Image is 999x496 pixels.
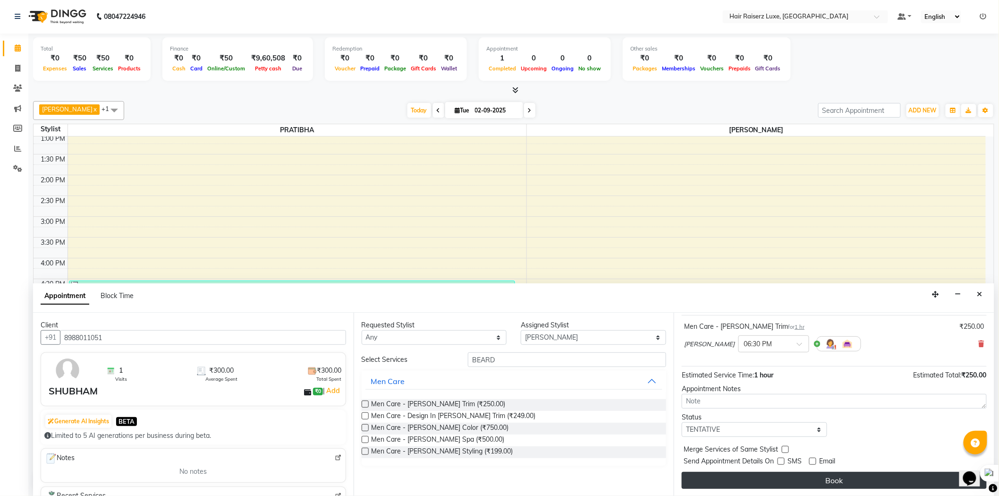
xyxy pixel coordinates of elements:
div: Client [41,320,346,330]
span: 1 [119,366,123,376]
div: ₹0 [439,53,459,64]
span: 1 hr [795,324,804,330]
div: 0 [549,53,576,64]
span: ₹250.00 [962,371,987,379]
span: No show [576,65,603,72]
span: ₹300.00 [317,366,341,376]
span: +1 [102,105,116,112]
div: ₹0 [630,53,660,64]
div: Redemption [332,45,459,53]
div: 2:30 PM [39,196,68,206]
span: Expenses [41,65,69,72]
span: [PERSON_NAME] [42,105,93,113]
div: ₹0 [289,53,305,64]
span: Tue [453,107,472,114]
button: Book [682,472,987,489]
div: [PERSON_NAME], TK01, 04:30 PM-05:30 PM, THREAD - Eyebrow [69,281,515,321]
div: 1:30 PM [39,154,68,164]
span: Prepaids [726,65,753,72]
div: 3:00 PM [39,217,68,227]
div: Men Care [371,376,405,387]
div: 2:00 PM [39,175,68,185]
div: Assigned Stylist [521,320,666,330]
span: Total Spent [317,376,342,383]
img: logo [24,3,89,30]
span: Men Care - Design In [PERSON_NAME] Trim (₹249.00) [372,411,536,423]
div: ₹9,60,508 [247,53,289,64]
span: Gift Cards [408,65,439,72]
div: Appointment Notes [682,384,987,394]
span: Prepaid [358,65,382,72]
div: 0 [576,53,603,64]
div: ₹50 [90,53,116,64]
div: ₹0 [382,53,408,64]
div: Select Services [355,355,461,365]
div: ₹50 [205,53,247,64]
b: 08047224946 [104,3,145,30]
span: [PERSON_NAME] [527,124,986,136]
span: Sales [71,65,89,72]
div: Status [682,412,827,422]
span: Due [290,65,305,72]
div: 1:00 PM [39,134,68,144]
div: ₹0 [408,53,439,64]
span: Services [90,65,116,72]
span: Products [116,65,143,72]
div: SHUBHAM [49,384,98,398]
img: Hairdresser.png [825,338,836,350]
div: ₹0 [170,53,188,64]
span: Average Spent [206,376,238,383]
span: SMS [787,456,802,468]
input: Search by service name [468,352,666,367]
span: 1 hour [754,371,773,379]
span: Wallet [439,65,459,72]
input: Search by Name/Mobile/Email/Code [60,330,346,345]
span: BETA [116,417,137,426]
span: [PERSON_NAME] [684,340,735,349]
div: ₹250.00 [960,322,984,332]
img: Interior.png [842,338,853,350]
div: ₹0 [358,53,382,64]
span: No notes [179,467,207,477]
span: Completed [486,65,518,72]
span: Notes [45,453,75,465]
div: Stylist [34,124,68,134]
span: Men Care - [PERSON_NAME] Spa (₹500.00) [372,435,505,446]
div: ₹0 [753,53,783,64]
div: 1 [486,53,518,64]
div: ₹0 [41,53,69,64]
button: Men Care [365,373,663,390]
span: Appointment [41,288,89,305]
span: Visits [115,376,127,383]
div: 4:00 PM [39,258,68,268]
div: ₹0 [188,53,205,64]
div: Appointment [486,45,603,53]
div: Finance [170,45,305,53]
img: avatar [54,357,81,384]
span: Ongoing [549,65,576,72]
div: ₹0 [116,53,143,64]
button: Generate AI Insights [45,415,111,428]
span: Package [382,65,408,72]
span: Email [819,456,835,468]
span: ₹300.00 [210,366,234,376]
div: ₹0 [660,53,698,64]
span: Vouchers [698,65,726,72]
button: Close [973,287,987,302]
span: Cash [170,65,188,72]
iframe: chat widget [959,458,990,487]
div: ₹0 [332,53,358,64]
span: Gift Cards [753,65,783,72]
span: Petty cash [253,65,284,72]
span: Men Care - [PERSON_NAME] Trim (₹250.00) [372,399,506,411]
div: Men Care - [PERSON_NAME] Trim [684,322,804,332]
div: 0 [518,53,549,64]
div: ₹50 [69,53,90,64]
span: Upcoming [518,65,549,72]
div: Limited to 5 AI generations per business during beta. [44,431,342,441]
span: Merge Services of Same Stylist [684,445,778,456]
button: ADD NEW [906,104,939,117]
span: Card [188,65,205,72]
span: Men Care - [PERSON_NAME] Styling (₹199.00) [372,446,513,458]
span: Block Time [101,291,134,300]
